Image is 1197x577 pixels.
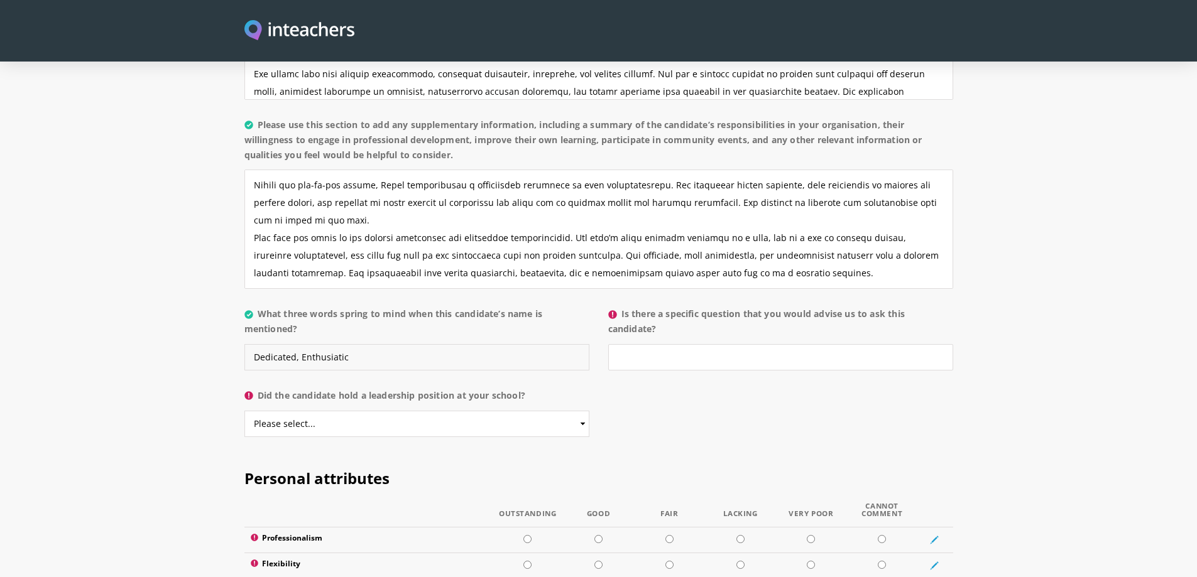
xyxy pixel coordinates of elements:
th: Good [563,502,634,527]
label: Please use this section to add any supplementary information, including a summary of the candidat... [244,117,953,170]
label: Did the candidate hold a leadership position at your school? [244,388,589,411]
th: Lacking [705,502,776,527]
th: Fair [634,502,705,527]
th: Cannot Comment [846,502,917,527]
th: Outstanding [492,502,563,527]
img: Inteachers [244,20,355,42]
label: Is there a specific question that you would advise us to ask this candidate? [608,306,953,344]
span: Personal attributes [244,468,390,488]
th: Very Poor [775,502,846,527]
label: Professionalism [251,534,486,546]
label: What three words spring to mind when this candidate’s name is mentioned? [244,306,589,344]
label: Flexibility [251,559,486,572]
a: Visit this site's homepage [244,20,355,42]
